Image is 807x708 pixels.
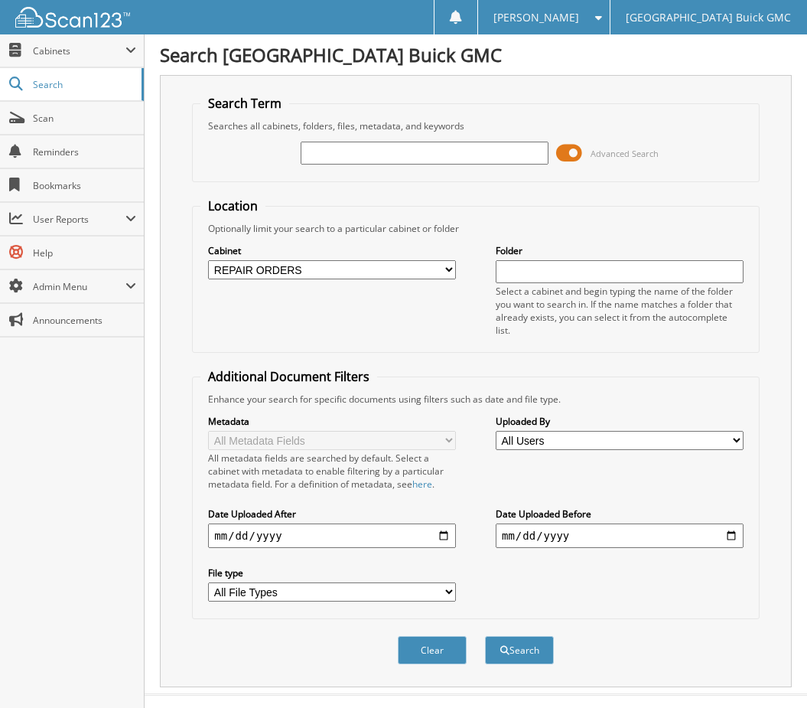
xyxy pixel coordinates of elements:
[15,7,130,28] img: scan123-logo-white.svg
[485,636,554,664] button: Search
[208,566,456,579] label: File type
[200,119,750,132] div: Searches all cabinets, folders, files, metadata, and keywords
[412,478,432,491] a: here
[496,507,744,520] label: Date Uploaded Before
[33,145,136,158] span: Reminders
[493,13,579,22] span: [PERSON_NAME]
[496,415,744,428] label: Uploaded By
[33,78,134,91] span: Search
[208,524,456,548] input: start
[33,179,136,192] span: Bookmarks
[200,222,750,235] div: Optionally limit your search to a particular cabinet or folder
[398,636,467,664] button: Clear
[33,246,136,259] span: Help
[208,452,456,491] div: All metadata fields are searched by default. Select a cabinet with metadata to enable filtering b...
[626,13,791,22] span: [GEOGRAPHIC_DATA] Buick GMC
[33,112,136,125] span: Scan
[208,507,456,520] label: Date Uploaded After
[200,368,377,385] legend: Additional Document Filters
[496,285,744,337] div: Select a cabinet and begin typing the name of the folder you want to search in. If the name match...
[208,415,456,428] label: Metadata
[33,213,125,226] span: User Reports
[208,244,456,257] label: Cabinet
[33,280,125,293] span: Admin Menu
[731,635,807,708] iframe: Chat Widget
[200,197,265,214] legend: Location
[496,524,744,548] input: end
[591,148,659,159] span: Advanced Search
[496,244,744,257] label: Folder
[160,42,792,67] h1: Search [GEOGRAPHIC_DATA] Buick GMC
[33,44,125,57] span: Cabinets
[200,95,289,112] legend: Search Term
[200,393,750,406] div: Enhance your search for specific documents using filters such as date and file type.
[33,314,136,327] span: Announcements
